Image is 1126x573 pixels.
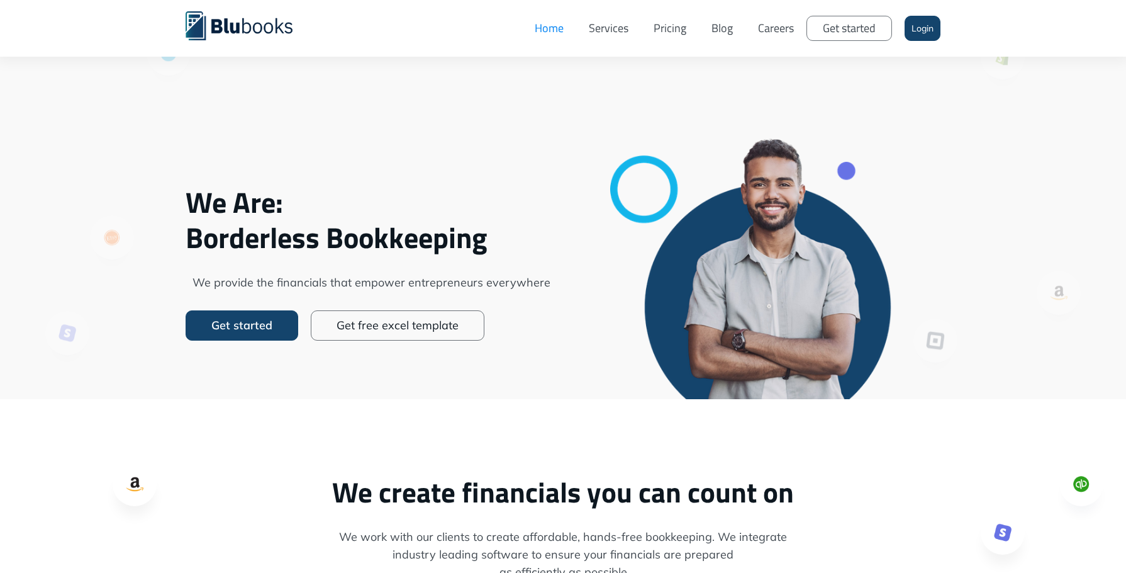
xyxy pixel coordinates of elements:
a: Home [522,9,576,47]
span: We work with our clients to create affordable, hands-free bookkeeping. We integrate [186,528,940,546]
a: Get started [186,310,298,341]
a: Get free excel template [311,310,484,341]
a: home [186,9,311,40]
a: Pricing [641,9,699,47]
h2: We create financials you can count on [186,475,940,509]
a: Services [576,9,641,47]
a: Blog [699,9,745,47]
span: We Are: [186,184,557,220]
span: industry leading software to ensure your financials are prepared [186,546,940,564]
a: Get started [806,16,892,41]
span: We provide the financials that empower entrepreneurs everywhere [186,274,557,292]
a: Careers [745,9,806,47]
span: Borderless Bookkeeping [186,220,557,255]
a: Login [905,16,940,41]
